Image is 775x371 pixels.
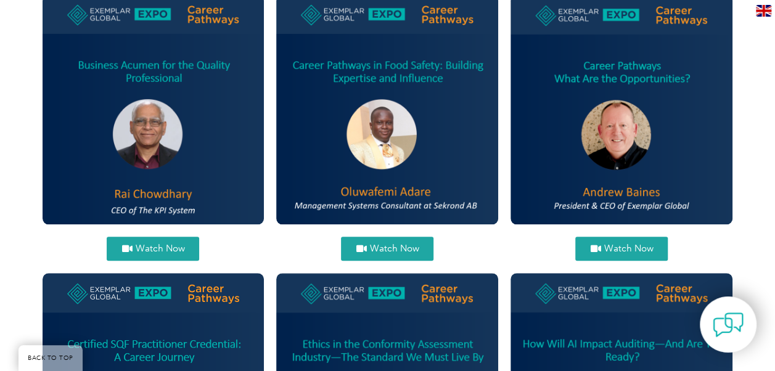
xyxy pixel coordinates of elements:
[575,237,668,261] a: Watch Now
[341,237,433,261] a: Watch Now
[18,345,83,371] a: BACK TO TOP
[107,237,199,261] a: Watch Now
[135,244,184,253] span: Watch Now
[369,244,419,253] span: Watch Now
[604,244,653,253] span: Watch Now
[713,309,744,340] img: contact-chat.png
[756,5,771,17] img: en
